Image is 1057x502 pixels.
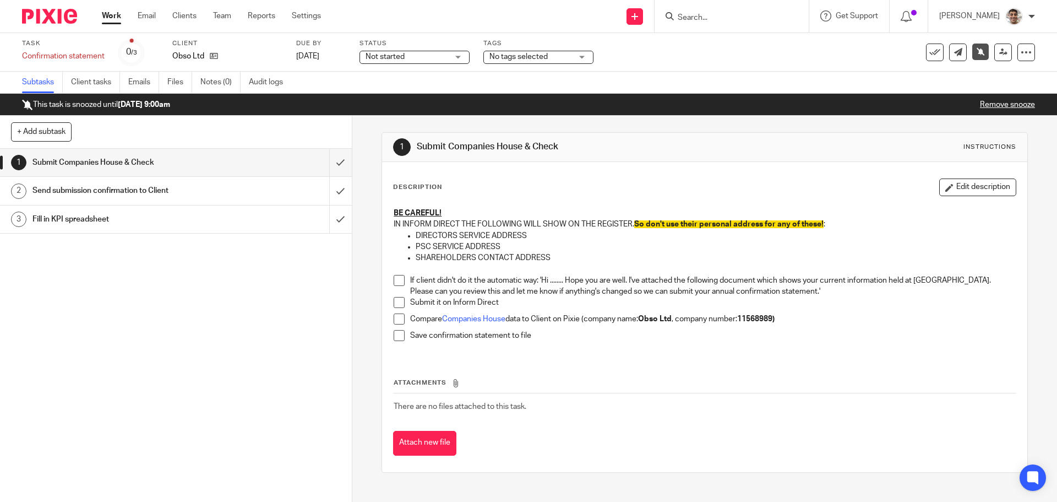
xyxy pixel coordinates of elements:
[410,314,1015,325] p: Compare data to Client on Pixie (company name: , company number:
[213,10,231,21] a: Team
[634,220,824,228] span: So don't use their personal address for any of these!
[126,46,137,58] div: 0
[32,182,223,199] h1: Send submission confirmation to Client
[11,183,26,199] div: 2
[980,101,1035,109] a: Remove snooze
[102,10,121,21] a: Work
[394,219,1015,230] p: IN INFORM DIRECT THE FOLLOWING WILL SHOW ON THE REGISTER. :
[393,183,442,192] p: Description
[483,39,593,48] label: Tags
[118,101,170,109] b: [DATE] 9:00am
[410,330,1015,341] p: Save confirmation statement to file
[296,39,346,48] label: Due by
[939,179,1016,196] button: Edit description
[172,10,197,21] a: Clients
[292,10,321,21] a: Settings
[249,72,291,93] a: Audit logs
[393,138,411,156] div: 1
[366,53,405,61] span: Not started
[248,10,275,21] a: Reports
[128,72,159,93] a: Emails
[359,39,470,48] label: Status
[167,72,192,93] a: Files
[22,99,170,110] p: This task is snoozed until
[22,72,63,93] a: Subtasks
[138,10,156,21] a: Email
[410,275,1015,298] p: If client didn't do it the automatic way: 'Hi ........ Hope you are well. I've attached the follo...
[131,50,137,56] small: /3
[489,53,548,61] span: No tags selected
[11,212,26,227] div: 3
[22,51,105,62] div: Confirmation statement
[939,10,1000,21] p: [PERSON_NAME]
[737,315,775,323] strong: 11568989)
[71,72,120,93] a: Client tasks
[417,141,728,153] h1: Submit Companies House & Check
[416,241,1015,252] p: PSC SERVICE ADDRESS
[963,143,1016,152] div: Instructions
[836,12,878,20] span: Get Support
[394,380,446,386] span: Attachments
[32,211,223,228] h1: Fill in KPI spreadsheet
[442,315,505,323] a: Companies House
[394,403,526,411] span: There are no files attached to this task.
[638,315,672,323] strong: Obso Ltd
[11,155,26,170] div: 1
[22,39,105,48] label: Task
[410,297,1015,308] p: Submit it on Inform Direct
[200,72,241,93] a: Notes (0)
[11,122,72,141] button: + Add subtask
[22,9,77,24] img: Pixie
[416,252,1015,263] p: SHAREHOLDERS CONTACT ADDRESS
[172,39,282,48] label: Client
[416,230,1015,241] p: DIRECTORS SERVICE ADDRESS
[32,154,223,171] h1: Submit Companies House & Check
[394,209,442,217] u: BE CAREFUL!
[296,52,319,60] span: [DATE]
[677,13,776,23] input: Search
[1005,8,1023,25] img: PXL_20240409_141816916.jpg
[172,51,204,62] p: Obso Ltd
[393,431,456,456] button: Attach new file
